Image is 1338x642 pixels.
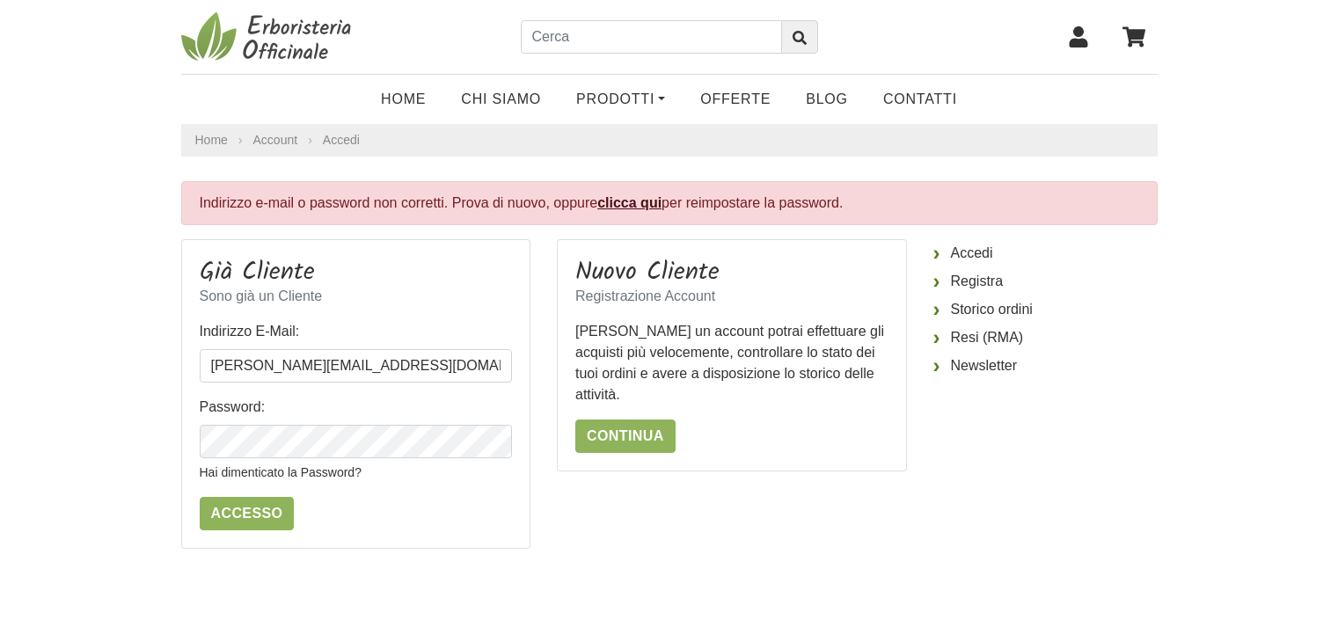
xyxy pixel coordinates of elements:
a: Contatti [866,82,975,117]
a: Prodotti [559,82,683,117]
h3: Già Cliente [200,258,513,288]
a: Blog [788,82,866,117]
input: Cerca [521,20,782,54]
a: Storico ordini [933,295,1158,324]
a: OFFERTE [683,82,788,117]
a: Resi (RMA) [933,324,1158,352]
a: Hai dimenticato la Password? [200,465,362,479]
a: Home [363,82,443,117]
img: Erboristeria Officinale [181,11,357,63]
input: Indirizzo E-Mail: [200,349,513,383]
label: Password: [200,397,266,418]
a: Registra [933,267,1158,295]
a: Continua [575,419,676,453]
nav: breadcrumb [181,124,1158,157]
a: Newsletter [933,352,1158,380]
p: Sono già un Cliente [200,286,513,307]
a: Accedi [933,239,1158,267]
h3: Nuovo Cliente [575,258,888,288]
a: Home [195,131,228,150]
a: Chi Siamo [443,82,559,117]
label: Indirizzo E-Mail: [200,321,300,342]
p: Registrazione Account [575,286,888,307]
input: Accesso [200,497,295,530]
a: Accedi [323,133,360,147]
a: Account [253,131,298,150]
p: [PERSON_NAME] un account potrai effettuare gli acquisti più velocemente, controllare lo stato dei... [575,321,888,405]
a: clicca qui [597,195,662,210]
div: Indirizzo e-mail o password non corretti. Prova di nuovo, oppure per reimpostare la password. [181,181,1158,225]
